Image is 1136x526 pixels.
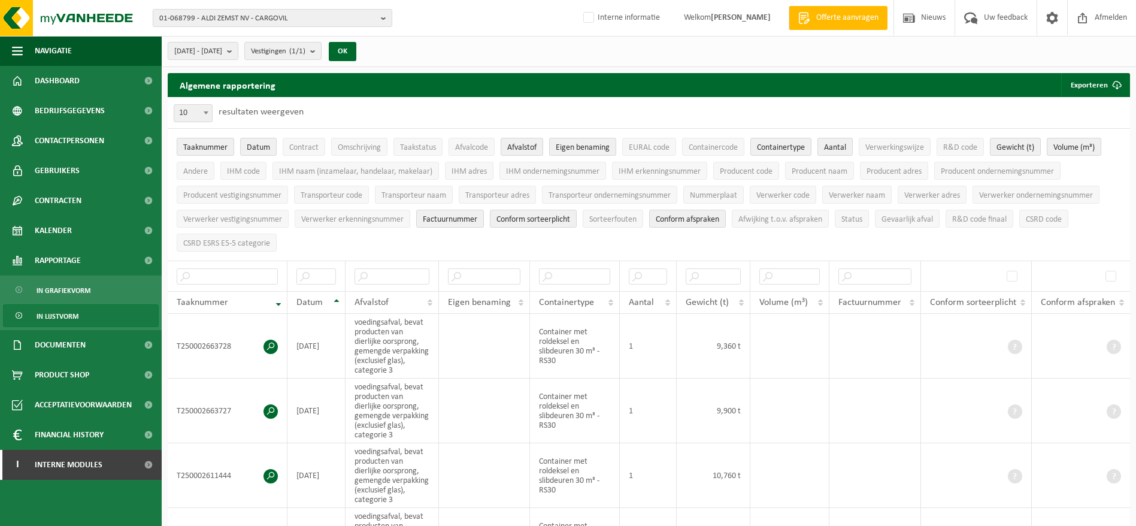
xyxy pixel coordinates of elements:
[583,210,643,228] button: SorteerfoutenSorteerfouten: Activate to sort
[690,191,737,200] span: Nummerplaat
[174,104,213,122] span: 10
[813,12,881,24] span: Offerte aanvragen
[448,298,511,307] span: Eigen benaming
[247,143,270,152] span: Datum
[3,279,159,301] a: In grafiekvorm
[629,143,670,152] span: EURAL code
[35,186,81,216] span: Contracten
[996,143,1034,152] span: Gewicht (t)
[530,443,619,508] td: Container met roldeksel en slibdeuren 30 m³ - RS30
[822,186,892,204] button: Verwerker naamVerwerker naam: Activate to sort
[829,191,885,200] span: Verwerker naam
[785,162,854,180] button: Producent naamProducent naam: Activate to sort
[677,314,750,379] td: 9,360 t
[1047,138,1101,156] button: Volume (m³)Volume (m³): Activate to sort
[240,138,277,156] button: DatumDatum: Activate to sort
[930,298,1016,307] span: Conform sorteerplicht
[159,10,376,28] span: 01-068799 - ALDI ZEMST NV - CARGOVIL
[759,298,808,307] span: Volume (m³)
[35,246,81,276] span: Rapportage
[860,162,928,180] button: Producent adresProducent adres: Activate to sort
[3,304,159,327] a: In lijstvorm
[973,186,1099,204] button: Verwerker ondernemingsnummerVerwerker ondernemingsnummer: Activate to sort
[251,43,305,61] span: Vestigingen
[629,298,654,307] span: Aantal
[375,186,453,204] button: Transporteur naamTransporteur naam: Activate to sort
[35,450,102,480] span: Interne modules
[449,138,495,156] button: AfvalcodeAfvalcode: Activate to sort
[12,450,23,480] span: I
[220,162,266,180] button: IHM codeIHM code: Activate to sort
[817,138,853,156] button: AantalAantal: Activate to sort
[35,126,104,156] span: Contactpersonen
[183,143,228,152] span: Taaknummer
[289,47,305,55] count: (1/1)
[530,314,619,379] td: Container met roldeksel en slibdeuren 30 m³ - RS30
[756,191,810,200] span: Verwerker code
[499,162,606,180] button: IHM ondernemingsnummerIHM ondernemingsnummer: Activate to sort
[346,443,438,508] td: voedingsafval, bevat producten van dierlijke oorsprong, gemengde verpakking (exclusief glas), cat...
[355,298,389,307] span: Afvalstof
[287,314,346,379] td: [DATE]
[979,191,1093,200] span: Verwerker ondernemingsnummer
[620,443,677,508] td: 1
[168,443,287,508] td: T250002611444
[35,420,104,450] span: Financial History
[881,215,933,224] span: Gevaarlijk afval
[346,379,438,443] td: voedingsafval, bevat producten van dierlijke oorsprong, gemengde verpakking (exclusief glas), cat...
[556,143,610,152] span: Eigen benaming
[177,138,234,156] button: TaaknummerTaaknummer: Activate to remove sorting
[1053,143,1095,152] span: Volume (m³)
[168,379,287,443] td: T250002663727
[279,167,432,176] span: IHM naam (inzamelaar, handelaar, makelaar)
[183,239,270,248] span: CSRD ESRS E5-5 categorie
[301,191,362,200] span: Transporteur code
[35,330,86,360] span: Documenten
[507,143,537,152] span: Afvalstof
[459,186,536,204] button: Transporteur adresTransporteur adres: Activate to sort
[501,138,543,156] button: AfvalstofAfvalstof: Activate to sort
[177,210,289,228] button: Verwerker vestigingsnummerVerwerker vestigingsnummer: Activate to sort
[549,138,616,156] button: Eigen benamingEigen benaming: Activate to sort
[283,138,325,156] button: ContractContract: Activate to sort
[174,105,212,122] span: 10
[183,191,281,200] span: Producent vestigingsnummer
[789,6,887,30] a: Offerte aanvragen
[943,143,977,152] span: R&D code
[35,96,105,126] span: Bedrijfsgegevens
[35,216,72,246] span: Kalender
[649,210,726,228] button: Conform afspraken : Activate to sort
[835,210,869,228] button: StatusStatus: Activate to sort
[677,379,750,443] td: 9,900 t
[683,186,744,204] button: NummerplaatNummerplaat: Activate to sort
[177,162,214,180] button: AndereAndere: Activate to sort
[867,167,922,176] span: Producent adres
[168,42,238,60] button: [DATE] - [DATE]
[329,42,356,61] button: OK
[612,162,707,180] button: IHM erkenningsnummerIHM erkenningsnummer: Activate to sort
[294,186,369,204] button: Transporteur codeTransporteur code: Activate to sort
[183,215,282,224] span: Verwerker vestigingsnummer
[177,234,277,252] button: CSRD ESRS E5-5 categorieCSRD ESRS E5-5 categorie: Activate to sort
[381,191,446,200] span: Transporteur naam
[549,191,671,200] span: Transporteur ondernemingsnummer
[865,143,924,152] span: Verwerkingswijze
[750,186,816,204] button: Verwerker codeVerwerker code: Activate to sort
[875,210,940,228] button: Gevaarlijk afval : Activate to sort
[35,156,80,186] span: Gebruikers
[732,210,829,228] button: Afwijking t.o.v. afsprakenAfwijking t.o.v. afspraken: Activate to sort
[331,138,387,156] button: OmschrijvingOmschrijving: Activate to sort
[465,191,529,200] span: Transporteur adres
[946,210,1013,228] button: R&D code finaalR&amp;D code finaal: Activate to sort
[295,210,410,228] button: Verwerker erkenningsnummerVerwerker erkenningsnummer: Activate to sort
[393,138,443,156] button: TaakstatusTaakstatus: Activate to sort
[219,107,304,117] label: resultaten weergeven
[711,13,771,22] strong: [PERSON_NAME]
[452,167,487,176] span: IHM adres
[689,143,738,152] span: Containercode
[423,215,477,224] span: Factuurnummer
[338,143,381,152] span: Omschrijving
[990,138,1041,156] button: Gewicht (t)Gewicht (t): Activate to sort
[542,186,677,204] button: Transporteur ondernemingsnummerTransporteur ondernemingsnummer : Activate to sort
[35,390,132,420] span: Acceptatievoorwaarden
